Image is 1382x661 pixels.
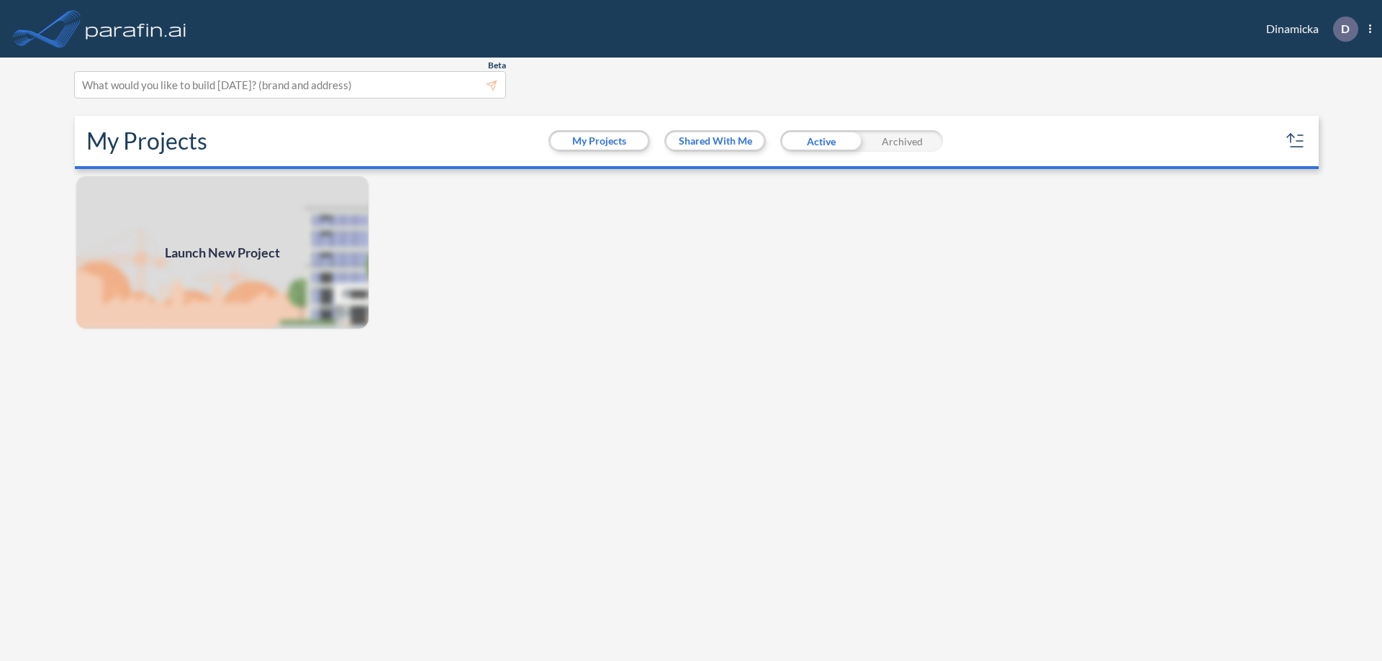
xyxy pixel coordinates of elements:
[1284,129,1307,152] button: sort
[75,175,370,330] a: Launch New Project
[1341,22,1350,35] p: D
[862,130,943,152] div: Archived
[551,132,648,150] button: My Projects
[780,130,862,152] div: Active
[488,60,506,71] span: Beta
[1245,17,1371,42] div: Dinamicka
[667,132,764,150] button: Shared With Me
[83,14,189,43] img: logo
[86,127,207,155] h2: My Projects
[75,175,370,330] img: add
[165,243,280,263] span: Launch New Project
